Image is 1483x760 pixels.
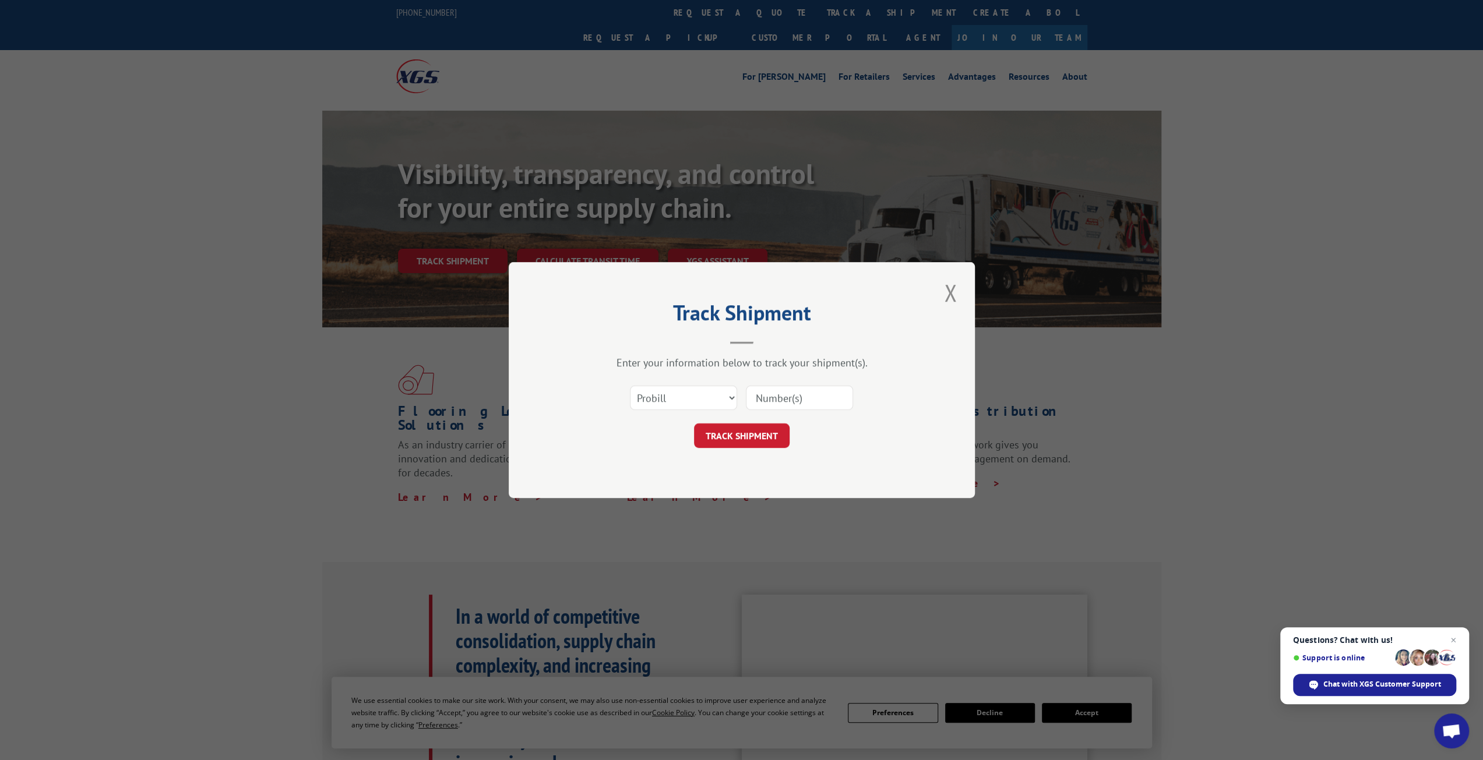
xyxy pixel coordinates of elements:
div: Enter your information below to track your shipment(s). [567,356,917,369]
h2: Track Shipment [567,305,917,327]
input: Number(s) [746,386,853,410]
a: Open chat [1434,713,1469,748]
span: Support is online [1293,653,1391,662]
span: Chat with XGS Customer Support [1293,674,1456,696]
button: TRACK SHIPMENT [694,423,790,448]
span: Questions? Chat with us! [1293,635,1456,645]
span: Chat with XGS Customer Support [1323,679,1441,690]
button: Close modal [940,277,960,309]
